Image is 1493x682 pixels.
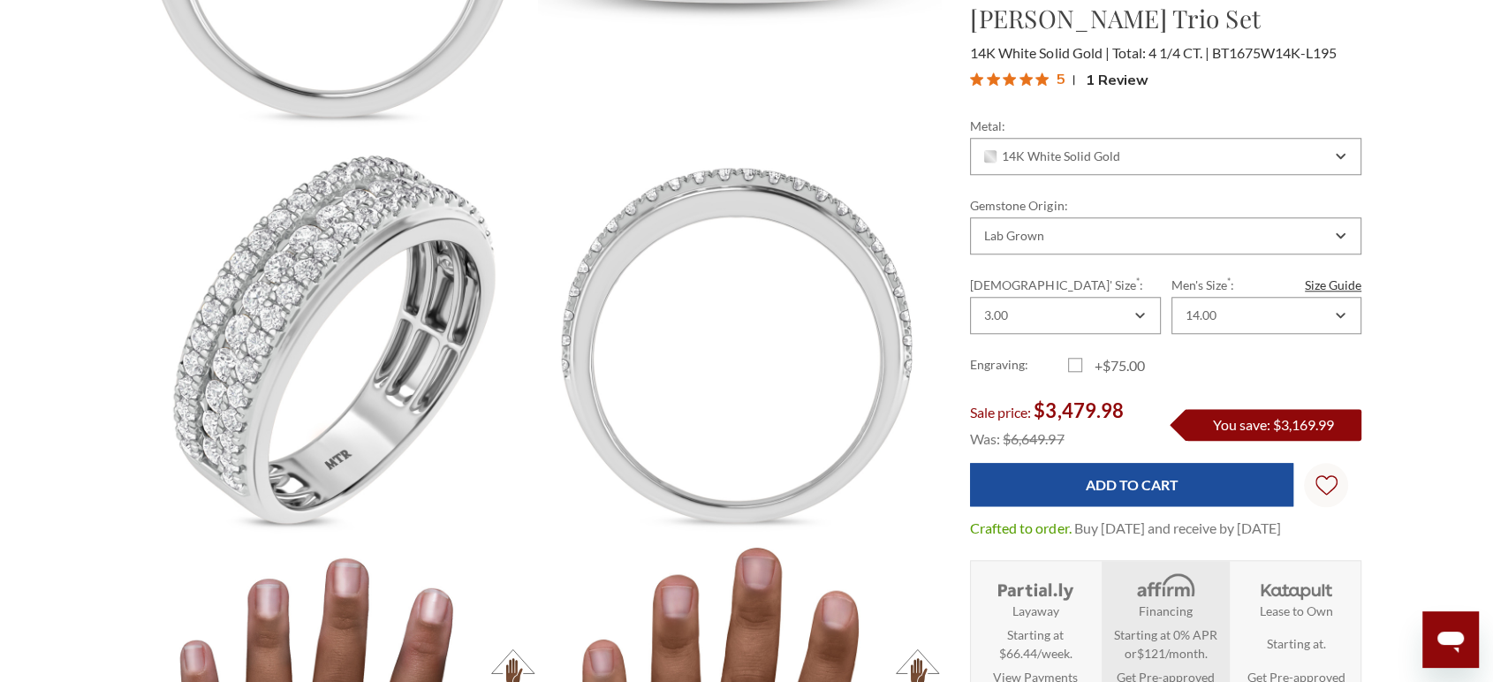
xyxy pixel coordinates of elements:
[970,276,1160,294] label: [DEMOGRAPHIC_DATA]' Size :
[1034,398,1123,422] span: $3,479.98
[1107,625,1224,663] span: Starting at 0% APR or /month.
[970,518,1071,539] dt: Crafted to order.
[538,138,942,542] img: Photo of Faye 4 1/4 ct tw. Lab Grown Round Solitaire Trio Set 14K White Gold [BT1675WM]
[1139,602,1193,620] strong: Financing
[1137,646,1165,661] span: $121
[1260,602,1333,620] strong: Lease to Own
[1315,419,1338,551] svg: Wish Lists
[984,229,1044,243] div: Lab Grown
[970,117,1361,135] label: Metal:
[970,297,1160,334] div: Combobox
[1304,463,1348,507] a: Wish Lists
[1056,67,1065,89] span: 5
[1171,276,1361,294] label: Men's Size :
[1211,44,1336,61] span: BT1675W14K-L195
[133,138,536,542] img: Photo of Faye 4 1/4 ct tw. Lab Grown Round Solitaire Trio Set 14K White Gold [BT1675WM]
[1085,66,1148,93] span: 1 Review
[970,463,1293,506] input: Add to Cart
[1003,430,1064,447] span: $6,649.97
[1267,634,1326,653] span: Starting at .
[999,625,1072,663] span: Starting at $66.44/week.
[970,138,1361,175] div: Combobox
[970,430,1000,447] span: Was:
[994,572,1076,602] img: Layaway
[970,404,1031,421] span: Sale price:
[1111,44,1209,61] span: Total: 4 1/4 CT.
[970,66,1148,93] button: Rated 5 out of 5 stars from 1 reviews. Jump to reviews.
[1305,276,1361,294] a: Size Guide
[970,355,1068,376] label: Engraving:
[970,44,1109,61] span: 14K White Solid Gold
[1012,602,1059,620] strong: Layaway
[1073,518,1280,539] dd: Buy [DATE] and receive by [DATE]
[1255,572,1338,602] img: Katapult
[984,149,1120,163] span: 14K White Solid Gold
[1213,416,1334,433] span: You save: $3,169.99
[1171,297,1361,334] div: Combobox
[1186,308,1216,322] div: 14.00
[1068,355,1166,376] label: +$75.00
[1422,611,1479,668] iframe: Button to launch messaging window
[970,196,1361,215] label: Gemstone Origin:
[984,308,1008,322] div: 3.00
[970,217,1361,254] div: Combobox
[1125,572,1207,602] img: Affirm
